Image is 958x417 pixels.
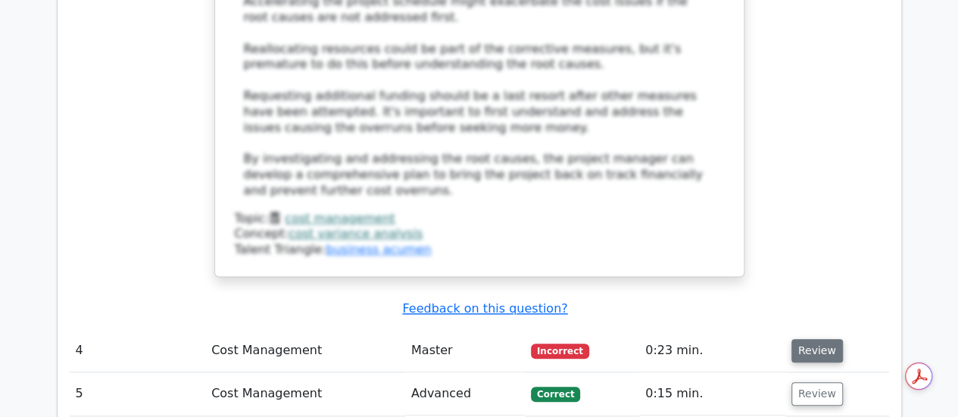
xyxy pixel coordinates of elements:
div: Topic: [235,211,724,227]
a: Feedback on this question? [402,301,567,316]
td: 5 [70,372,206,415]
span: Incorrect [531,344,589,359]
td: Master [405,329,525,372]
a: business acumen [326,242,431,257]
td: Cost Management [205,372,405,415]
td: Advanced [405,372,525,415]
td: 0:15 min. [639,372,785,415]
a: cost management [285,211,395,226]
span: Correct [531,387,580,402]
button: Review [791,382,843,406]
td: Cost Management [205,329,405,372]
a: cost variance analysis [289,226,423,241]
div: Talent Triangle: [235,211,724,258]
td: 4 [70,329,206,372]
div: Concept: [235,226,724,242]
button: Review [791,339,843,363]
td: 0:23 min. [639,329,785,372]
